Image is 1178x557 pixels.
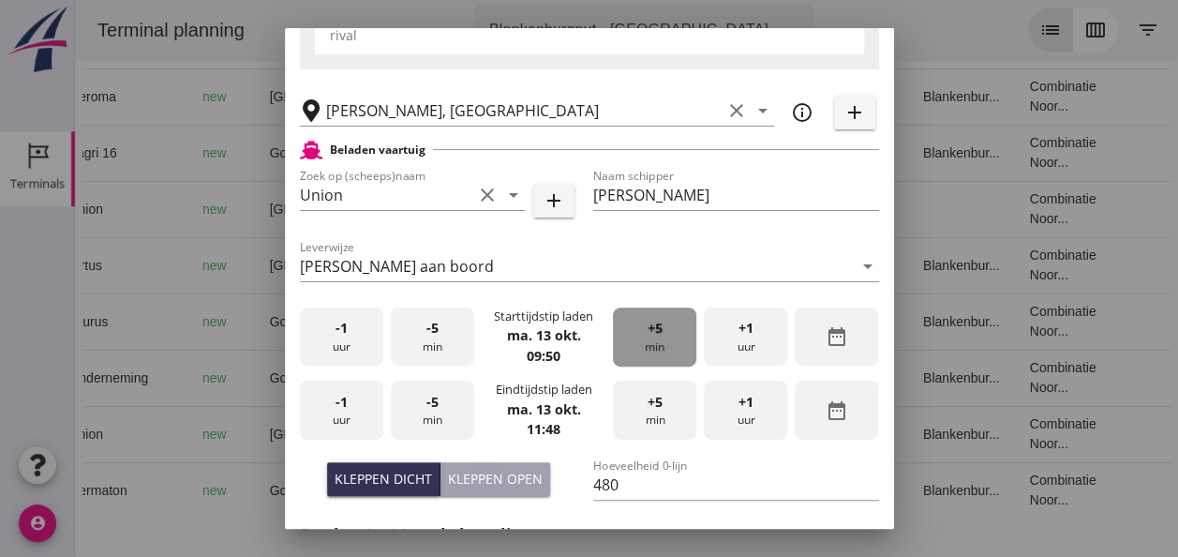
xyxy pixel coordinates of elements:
input: Naam schipper [593,180,879,210]
td: new [112,125,180,181]
small: m3 [438,92,453,103]
td: 523 [400,237,503,294]
div: Gouda [195,312,352,332]
td: Combinatie Noor... [940,125,1056,181]
small: m3 [438,204,453,216]
strong: ma. 13 okt. [506,326,580,344]
td: new [112,68,180,125]
td: Combinatie Noor... [940,294,1056,350]
td: Blankenbur... [833,350,940,406]
h2: Beladen vaartuig [330,142,425,158]
td: 480 [400,406,503,462]
i: date_range [826,399,848,422]
i: directions_boat [338,203,351,216]
td: Ontzilt oph.zan... [596,294,691,350]
i: directions_boat [242,371,255,384]
i: date_range [826,325,848,348]
div: [GEOGRAPHIC_DATA] [195,425,352,444]
div: rival [330,25,849,45]
td: Blankenbur... [833,237,940,294]
td: Blankenbur... [833,294,940,350]
span: +1 [738,318,753,339]
div: min [391,381,474,440]
input: Zoek op (scheeps)naam [300,180,472,210]
td: new [112,350,180,406]
i: directions_boat [242,146,255,159]
i: clear [476,184,499,206]
div: [PERSON_NAME] aan boord [300,258,494,275]
small: m3 [444,373,459,384]
td: Blankenbur... [833,406,940,462]
td: new [112,462,180,519]
td: Filling sand [596,68,691,125]
i: arrow_drop_down [857,255,879,278]
td: 480 [400,181,503,237]
small: m3 [438,261,453,272]
i: clear [725,99,748,122]
div: [GEOGRAPHIC_DATA] [195,256,352,276]
i: directions_boat [242,484,255,497]
i: filter_list [1062,19,1084,41]
i: directions_boat [242,315,255,328]
strong: 11:48 [527,420,560,438]
i: directions_boat [338,428,351,441]
td: 18 [691,181,833,237]
td: Combinatie Noor... [940,181,1056,237]
span: -1 [336,318,348,339]
i: arrow_drop_down [502,184,525,206]
td: Filling sand [596,406,691,462]
input: Losplaats [326,96,722,126]
div: uur [300,308,383,367]
td: 18 [691,68,833,125]
small: m3 [438,486,453,497]
td: Combinatie Noor... [940,68,1056,125]
td: 18 [691,237,833,294]
span: -5 [426,392,439,413]
div: uur [704,308,787,367]
div: Kleppen open [448,469,543,489]
i: list [964,19,987,41]
h2: Product(en)/vrachtbepaling [300,522,879,548]
td: 1298 [400,125,503,181]
i: add [543,189,565,212]
div: Gouda [195,369,352,388]
td: 1231 [400,350,503,406]
td: 18 [691,125,833,181]
td: 999 [400,294,503,350]
strong: ma. 13 okt. [506,400,580,418]
small: m3 [438,429,453,441]
td: new [112,294,180,350]
td: 18 [691,406,833,462]
td: Ontzilt oph.zan... [596,462,691,519]
div: uur [704,381,787,440]
i: info_outline [791,101,813,124]
div: min [613,381,696,440]
td: new [112,406,180,462]
td: Filling sand [596,237,691,294]
td: new [112,237,180,294]
input: Hoeveelheid 0-lijn [593,470,879,500]
button: Kleppen dicht [327,462,440,496]
td: Filling sand [596,181,691,237]
td: Blankenbur... [833,462,940,519]
i: add [843,101,866,124]
td: Blankenbur... [833,68,940,125]
i: arrow_drop_down [705,19,727,41]
i: arrow_drop_down [752,99,774,122]
div: min [391,308,474,367]
span: -1 [336,392,348,413]
div: Gouda [195,481,352,501]
td: new [112,181,180,237]
div: Kleppen dicht [335,469,432,489]
i: calendar_view_week [1009,19,1032,41]
td: Combinatie Noor... [940,406,1056,462]
span: +5 [648,392,663,413]
div: Starttijdstip laden [494,308,593,325]
td: Combinatie Noor... [940,350,1056,406]
td: 18 [691,350,833,406]
div: Eindtijdstip laden [495,381,591,399]
small: m3 [444,148,459,159]
div: uur [300,381,383,440]
div: [GEOGRAPHIC_DATA] [195,200,352,219]
td: Combinatie Noor... [940,462,1056,519]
